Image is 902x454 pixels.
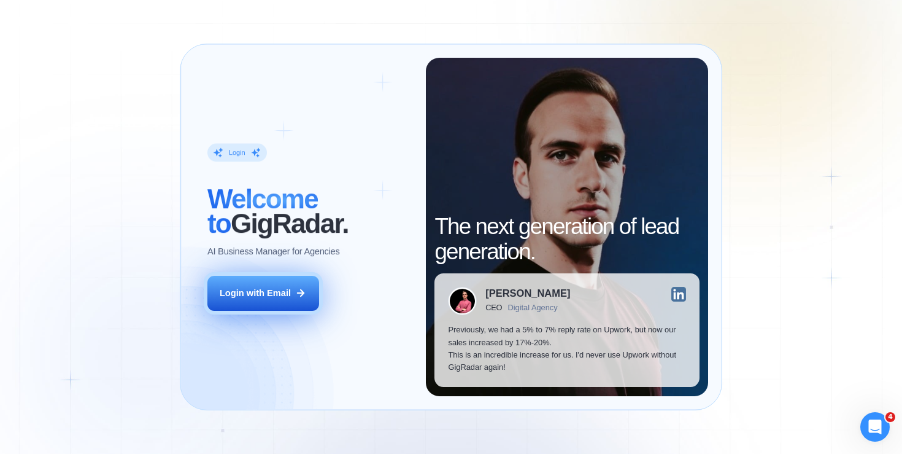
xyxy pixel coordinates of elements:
[207,276,319,311] button: Login with Email
[229,148,245,157] div: Login
[220,287,291,299] div: Login with Email
[207,187,412,237] h2: ‍ GigRadar.
[448,324,685,374] p: Previously, we had a 5% to 7% reply rate on Upwork, but now our sales increased by 17%-20%. This ...
[207,246,340,258] p: AI Business Manager for Agencies
[485,303,502,313] div: CEO
[860,412,890,442] iframe: Intercom live chat
[207,184,318,238] span: Welcome to
[434,214,699,264] h2: The next generation of lead generation.
[508,303,558,313] div: Digital Agency
[485,289,570,299] div: [PERSON_NAME]
[885,412,895,422] span: 4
